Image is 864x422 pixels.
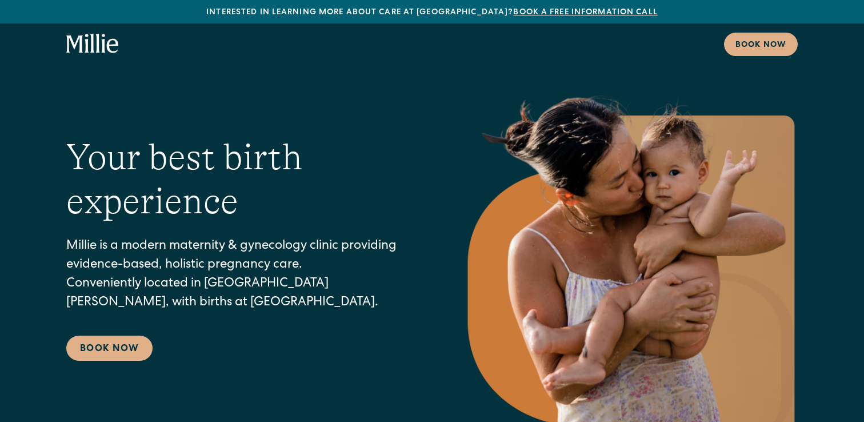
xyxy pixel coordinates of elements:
[735,39,786,51] div: Book now
[66,336,153,361] a: Book Now
[66,34,119,54] a: home
[513,9,657,17] a: Book a free information call
[66,136,418,224] h1: Your best birth experience
[66,237,418,313] p: Millie is a modern maternity & gynecology clinic providing evidence-based, holistic pregnancy car...
[724,33,798,56] a: Book now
